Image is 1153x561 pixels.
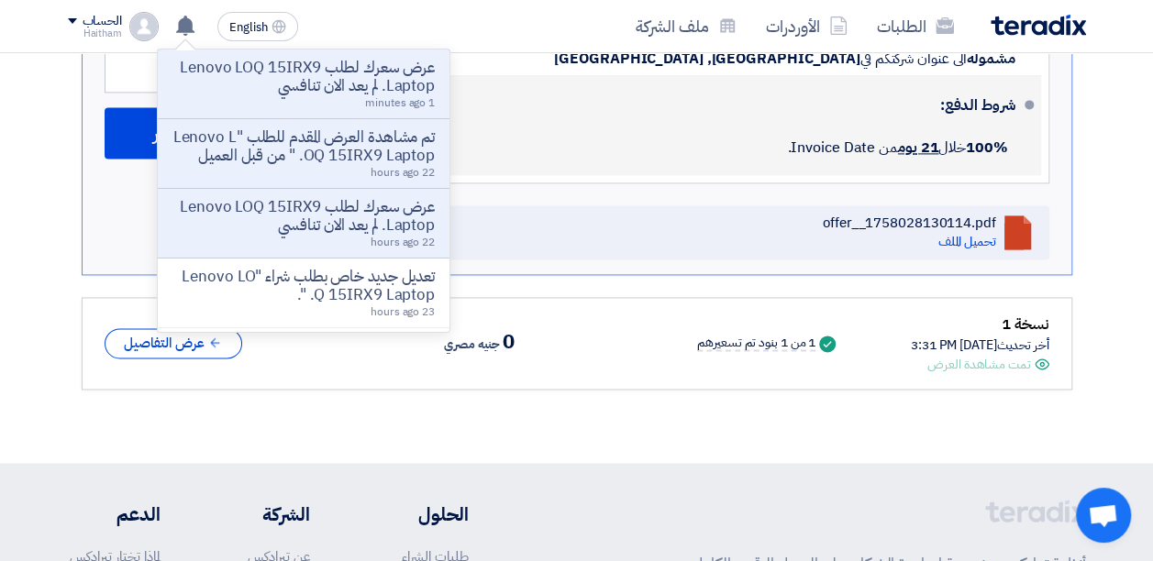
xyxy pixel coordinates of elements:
strong: 100% [966,137,1008,159]
span: خلال من Invoice Date. [787,137,1007,159]
div: نسخة 1 [911,313,1049,336]
li: الشركة [215,500,310,527]
div: أخر تحديث [DATE] 3:31 PM [911,335,1049,355]
a: الأوردرات [751,5,862,48]
p: تم مشاهدة العرض المقدم للطلب "Lenovo LOQ 15IRX9 Laptop. " من قبل العميل [172,128,435,165]
span: 22 hours ago [371,234,435,250]
div: offer__1758028130114.pdf [823,214,996,231]
div: Haitham [68,28,122,38]
div: 1 من 1 بنود تم تسعيرهم [697,336,815,351]
span: 22 hours ago [371,164,435,181]
div: Open chat [1076,488,1131,543]
span: 23 hours ago [371,303,435,320]
button: English [217,12,298,41]
p: عرض سعرك لطلب Lenovo LOQ 15IRX9 Laptop. لم يعد الان تنافسي [172,59,435,95]
div: شروط الدفع: [466,83,1015,127]
span: مشمولة [967,49,1014,68]
span: [GEOGRAPHIC_DATA], [GEOGRAPHIC_DATA] [554,49,859,68]
span: جنيه مصري [444,334,499,356]
span: تحميل ملف عرض الأسعار [153,125,329,141]
span: English [229,21,268,34]
button: عرض التفاصيل [105,328,242,358]
img: Teradix logo [991,15,1086,36]
span: الى عنوان شركتكم في [860,49,967,68]
p: عرض سعرك لطلب Lenovo LOQ 15IRX9 Laptop. لم يعد الان تنافسي [172,198,435,235]
a: ملف الشركة [621,5,751,48]
div: تمت مشاهدة العرض [927,355,1030,374]
span: 0 [503,331,515,353]
p: تعديل جديد خاص بطلب شراء "Lenovo LOQ 15IRX9 Laptop. ". [172,268,435,304]
div: الحساب [83,14,122,29]
span: 1 minutes ago [365,94,435,111]
u: 21 يوم [898,137,938,159]
img: profile_test.png [129,12,159,41]
li: الحلول [365,500,469,527]
a: offer__1758028130114.pdf تحميل الملف [428,205,1049,259]
li: الدعم [68,500,161,527]
a: تحميل الملف [937,232,995,251]
a: الطلبات [862,5,969,48]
